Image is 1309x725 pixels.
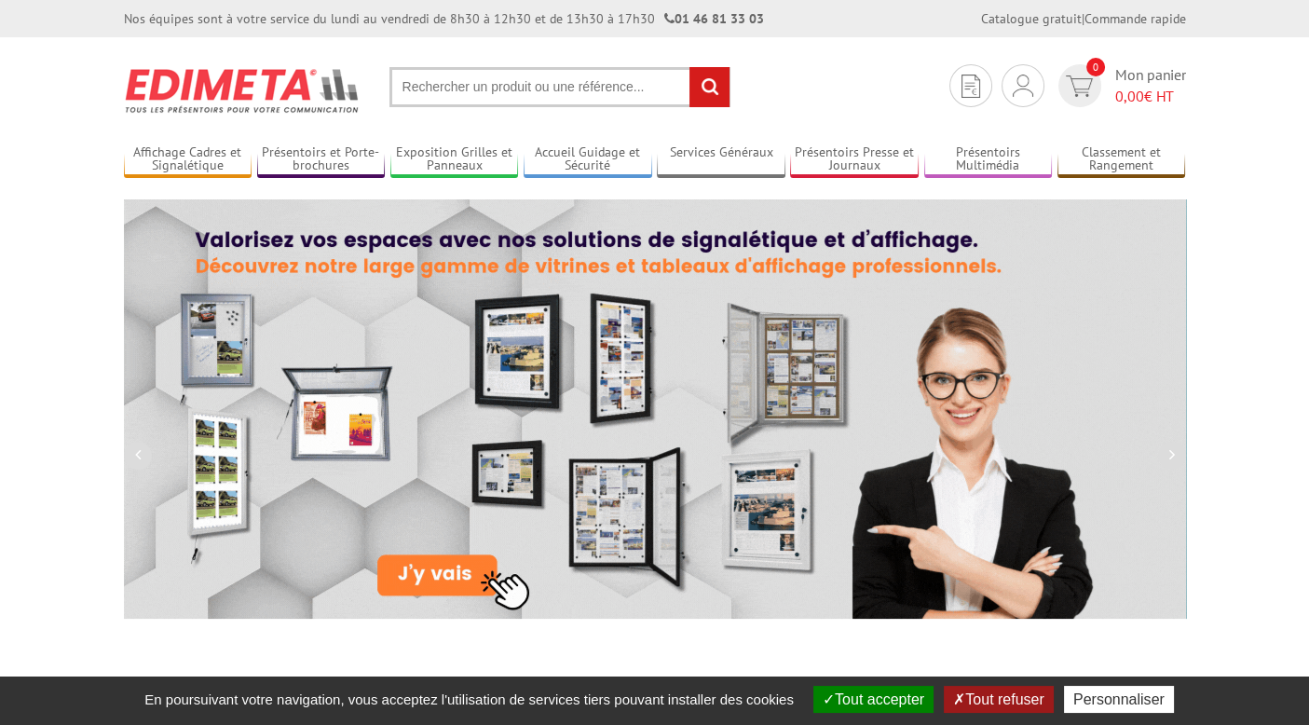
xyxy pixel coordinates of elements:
button: Tout refuser [944,686,1053,713]
input: rechercher [689,67,729,107]
a: Exposition Grilles et Panneaux [390,144,519,175]
a: Présentoirs et Porte-brochures [257,144,386,175]
img: Présentoir, panneau, stand - Edimeta - PLV, affichage, mobilier bureau, entreprise [124,56,361,125]
a: Classement et Rangement [1057,144,1186,175]
a: Commande rapide [1084,10,1186,27]
a: Services Généraux [657,144,785,175]
a: Accueil Guidage et Sécurité [524,144,652,175]
div: | [981,9,1186,28]
img: devis rapide [1066,75,1093,97]
div: Nos équipes sont à votre service du lundi au vendredi de 8h30 à 12h30 et de 13h30 à 17h30 [124,9,764,28]
span: En poursuivant votre navigation, vous acceptez l'utilisation de services tiers pouvant installer ... [135,691,803,707]
strong: 01 46 81 33 03 [664,10,764,27]
span: € HT [1115,86,1186,107]
img: devis rapide [1013,75,1033,97]
a: Affichage Cadres et Signalétique [124,144,252,175]
span: Mon panier [1115,64,1186,107]
a: devis rapide 0 Mon panier 0,00€ HT [1054,64,1186,107]
input: Rechercher un produit ou une référence... [389,67,730,107]
a: Présentoirs Multimédia [924,144,1053,175]
span: 0,00 [1115,87,1144,105]
span: 0 [1086,58,1105,76]
button: Personnaliser (fenêtre modale) [1064,686,1174,713]
img: devis rapide [961,75,980,98]
a: Catalogue gratuit [981,10,1082,27]
a: Présentoirs Presse et Journaux [790,144,919,175]
button: Tout accepter [813,686,934,713]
